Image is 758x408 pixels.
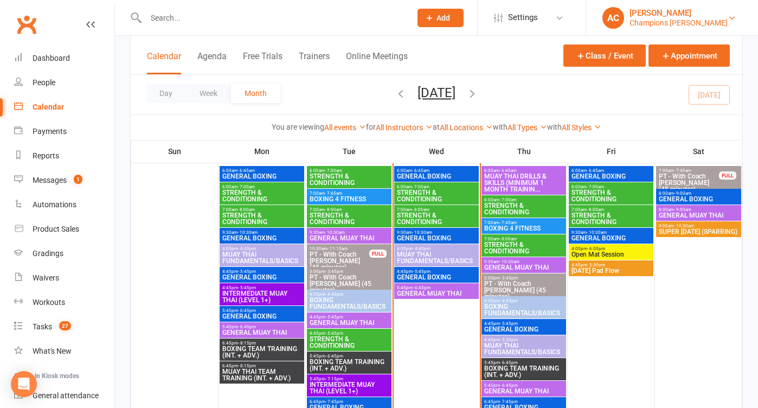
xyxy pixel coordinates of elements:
span: 4:45pm [309,331,389,336]
span: - 7:45am [499,220,517,225]
span: STRENGTH & CONDITIONING [396,212,477,225]
span: STRENGTH & CONDITIONING [571,189,651,202]
th: Thu [480,140,568,163]
a: Clubworx [13,11,40,38]
a: All Types [508,123,547,132]
span: GENERAL BOXING [658,196,739,202]
span: GENERAL MUAY THAI [309,320,389,326]
span: 6:00am [571,168,651,173]
strong: at [433,123,440,131]
span: 5:45pm [222,308,302,313]
span: - 7:15pm [325,377,343,381]
a: Gradings [14,241,114,266]
span: 5:45pm [222,324,302,329]
span: 4:00pm [484,298,564,303]
span: - 7:45am [325,191,342,196]
span: - 3:45pm [325,269,343,274]
button: Week [186,84,231,103]
span: - 8:15pm [238,341,256,346]
span: - 8:00am [587,207,604,212]
div: Messages [33,176,67,184]
span: Add [436,14,450,22]
span: 9:30am [222,230,302,235]
a: What's New [14,339,114,364]
span: INTERMEDIATE MUAY THAI (LEVEL 1+) [309,381,389,394]
span: MUAY THAI TEAM TRAINING (INT. + ADV.) [222,368,302,381]
span: Settings [508,5,538,30]
a: All Instructors [376,123,433,132]
span: STRENGTH & CONDITIONING [309,336,389,349]
span: - 6:45pm [500,360,518,365]
button: [DATE] [417,85,455,100]
span: 9:30am [484,259,564,264]
span: STRENGTH & CONDITIONING [309,212,389,225]
a: Dashboard [14,46,114,71]
span: GENERAL BOXING [396,173,477,180]
div: FULL [719,171,736,180]
div: Workouts [33,298,65,307]
span: STRENGTH & CONDITIONING [571,212,651,225]
span: - 6:00pm [587,246,605,251]
span: - 7:45am [674,168,691,173]
span: 4:45pm [222,269,302,274]
a: General attendance kiosk mode [14,384,114,408]
th: Wed [393,140,480,163]
span: 7:00am [658,168,720,173]
span: 6:45pm [484,399,564,404]
div: Champions [PERSON_NAME] [629,18,728,28]
span: 6:00am [571,184,651,189]
span: 5:45pm [309,377,389,381]
div: General attendance [33,391,99,400]
span: 7:00am [222,207,302,212]
span: 3:00pm [484,276,564,280]
span: - 5:30pm [587,263,605,267]
span: 8:00am [658,207,739,212]
span: 1 [74,175,82,184]
span: - 7:45pm [325,399,343,404]
span: - 7:00am [587,184,604,189]
button: Appointment [648,44,730,67]
strong: with [547,123,562,131]
span: INTERMEDIATE MUAY THAI (LEVEL 1+) [222,290,302,303]
div: Dashboard [33,54,70,62]
span: - 6:45am [587,168,604,173]
span: 7:00am [571,207,651,212]
span: BOXING TEAM TRAINING (INT. + ADV.) [222,346,302,359]
span: 6:00am [396,184,477,189]
div: Tasks [33,322,52,331]
div: [PERSON_NAME] [629,8,728,18]
span: 3:00pm [309,269,389,274]
span: PT - With Coach [PERSON_NAME] (45 minutes) [484,280,564,300]
div: Gradings [33,249,63,258]
button: Class / Event [563,44,646,67]
span: - 4:45pm [500,298,518,303]
span: MUAY THAI FUNDAMENTALS/BASICS [222,251,302,264]
span: GENERAL BOXING [222,274,302,280]
span: - 8:00am [412,207,429,212]
span: 4:45pm [309,315,389,320]
span: PT - With Coach [PERSON_NAME] (45 minutes) [309,251,370,271]
span: - 10:30am [587,230,607,235]
span: - 3:45pm [500,276,518,280]
div: Reports [33,151,59,160]
span: 8:00am [658,191,739,196]
span: Open Mat Session [571,251,651,258]
div: Product Sales [33,225,79,233]
span: - 6:45pm [238,308,256,313]
div: People [33,78,55,87]
a: All Locations [440,123,493,132]
span: 5:45pm [396,285,477,290]
span: STRENGTH & CONDITIONING [484,202,564,215]
span: - 10:30am [237,230,258,235]
span: SUPER [DATE] (SPARRING) [658,228,739,235]
a: People [14,71,114,95]
button: Online Meetings [346,51,408,74]
span: MUAY THAI FUNDAMENTALS/BASICS [396,251,477,264]
span: - 8:00am [499,237,517,241]
th: Sun [131,140,219,163]
a: Tasks 27 [14,315,114,339]
span: 4:00pm [571,246,651,251]
span: BOXING TEAM TRAINING (INT. + ADV.) [484,365,564,378]
button: Trainers [299,51,330,74]
strong: with [493,123,508,131]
